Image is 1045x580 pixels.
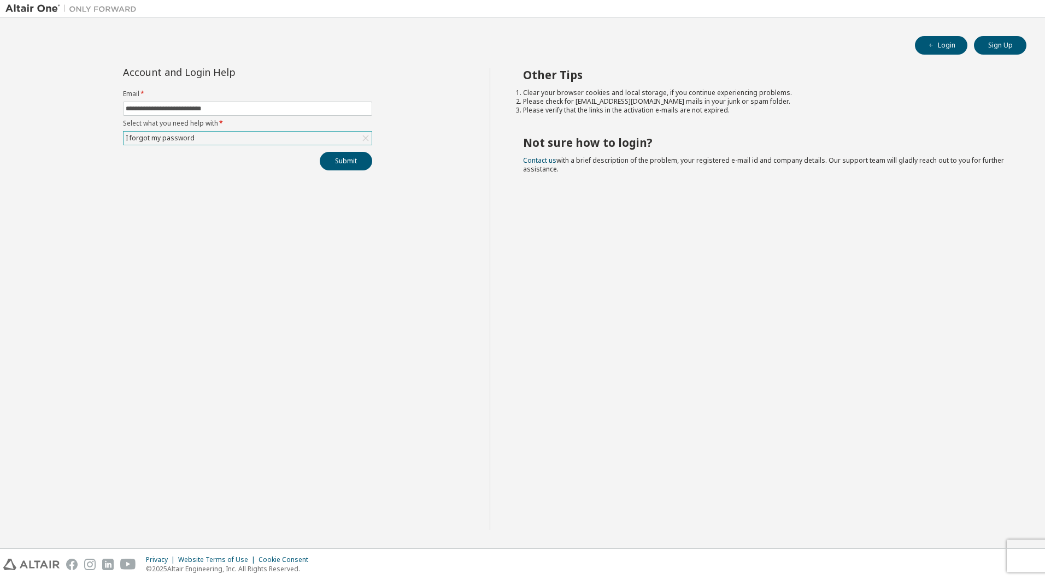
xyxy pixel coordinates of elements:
[523,97,1007,106] li: Please check for [EMAIL_ADDRESS][DOMAIN_NAME] mails in your junk or spam folder.
[259,555,315,564] div: Cookie Consent
[523,156,1004,174] span: with a brief description of the problem, your registered e-mail id and company details. Our suppo...
[3,559,60,570] img: altair_logo.svg
[84,559,96,570] img: instagram.svg
[124,132,372,145] div: I forgot my password
[123,68,322,76] div: Account and Login Help
[523,88,1007,97] li: Clear your browser cookies and local storage, if you continue experiencing problems.
[120,559,136,570] img: youtube.svg
[146,564,315,573] p: © 2025 Altair Engineering, Inc. All Rights Reserved.
[178,555,259,564] div: Website Terms of Use
[523,68,1007,82] h2: Other Tips
[523,106,1007,115] li: Please verify that the links in the activation e-mails are not expired.
[523,156,556,165] a: Contact us
[102,559,114,570] img: linkedin.svg
[123,119,372,128] label: Select what you need help with
[974,36,1026,55] button: Sign Up
[320,152,372,170] button: Submit
[123,90,372,98] label: Email
[66,559,78,570] img: facebook.svg
[146,555,178,564] div: Privacy
[124,132,196,144] div: I forgot my password
[523,135,1007,150] h2: Not sure how to login?
[915,36,967,55] button: Login
[5,3,142,14] img: Altair One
